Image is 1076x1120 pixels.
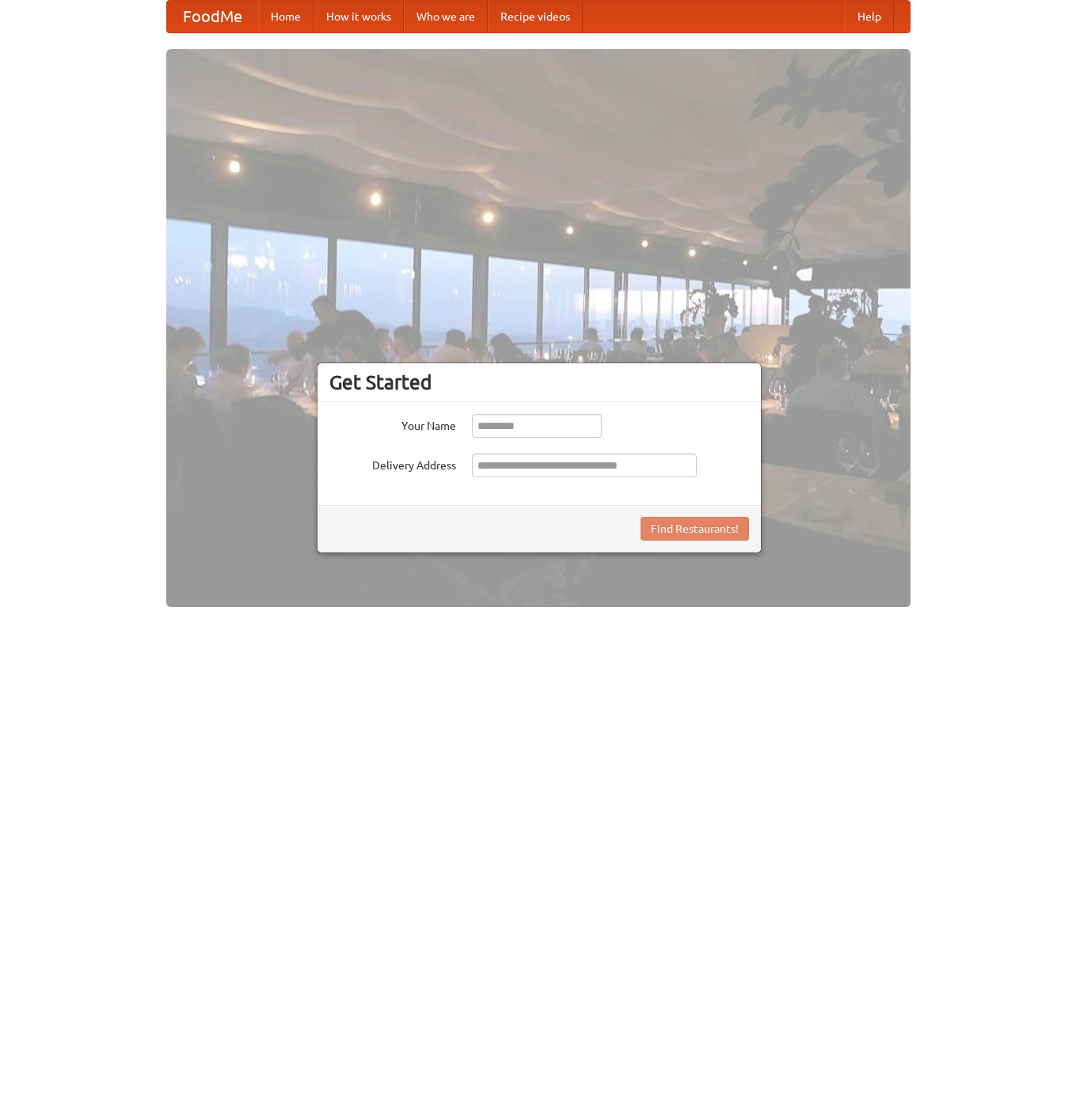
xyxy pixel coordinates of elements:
[258,1,314,32] a: Home
[329,414,456,434] label: Your Name
[329,454,456,473] label: Delivery Address
[404,1,488,32] a: Who we are
[641,517,749,541] button: Find Restaurants!
[845,1,894,32] a: Help
[167,1,258,32] a: FoodMe
[488,1,583,32] a: Recipe videos
[329,370,749,394] h3: Get Started
[314,1,404,32] a: How it works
